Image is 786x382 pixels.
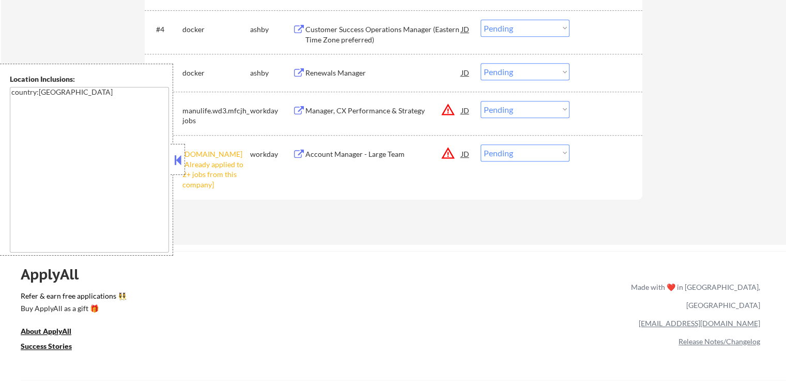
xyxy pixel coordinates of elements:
div: Buy ApplyAll as a gift 🎁 [21,305,124,312]
div: #4 [156,24,174,35]
div: ashby [250,68,292,78]
u: Success Stories [21,342,72,350]
a: About ApplyAll [21,326,86,339]
div: Account Manager - Large Team [305,149,461,159]
div: docker [182,68,250,78]
div: Location Inclusions: [10,74,169,84]
button: warning_amber [441,146,455,160]
div: ashby [250,24,292,35]
div: [DOMAIN_NAME] [Already applied to 2+ jobs from this company] [182,149,250,189]
u: About ApplyAll [21,327,71,335]
div: docker [182,24,250,35]
div: Renewals Manager [305,68,461,78]
div: Customer Success Operations Manager (Eastern Time Zone preferred) [305,24,461,45]
div: ApplyAll [21,266,90,283]
div: workday [250,106,292,116]
div: Made with ❤️ in [GEOGRAPHIC_DATA], [GEOGRAPHIC_DATA] [627,278,760,314]
div: JD [460,63,471,82]
a: Buy ApplyAll as a gift 🎁 [21,303,124,316]
a: Release Notes/Changelog [679,337,760,346]
div: manulife.wd3.mfcjh_jobs [182,106,250,126]
div: workday [250,149,292,159]
div: JD [460,101,471,120]
div: Manager, CX Performance & Strategy [305,106,461,116]
button: warning_amber [441,102,455,117]
div: JD [460,144,471,163]
div: JD [460,20,471,38]
a: Success Stories [21,341,86,354]
a: Refer & earn free applications 👯‍♀️ [21,292,415,303]
a: [EMAIL_ADDRESS][DOMAIN_NAME] [639,319,760,328]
